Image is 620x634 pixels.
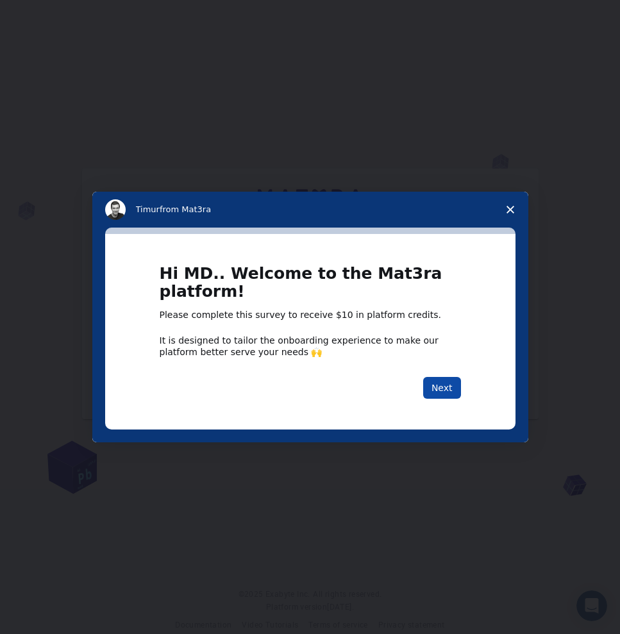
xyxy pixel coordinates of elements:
button: Next [423,377,461,399]
div: Please complete this survey to receive $10 in platform credits. [160,309,461,322]
span: Support [27,9,73,21]
span: Timur [136,204,160,214]
img: Profile image for Timur [105,199,126,220]
div: It is designed to tailor the onboarding experience to make our platform better serve your needs 🙌 [160,335,461,358]
span: from Mat3ra [160,204,211,214]
h1: Hi MD.. Welcome to the Mat3ra platform! [160,265,461,309]
span: Close survey [492,192,528,228]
